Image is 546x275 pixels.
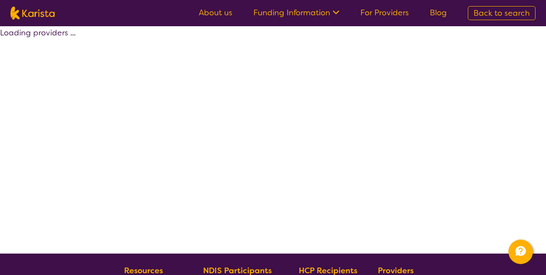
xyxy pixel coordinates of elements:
[508,240,533,264] button: Channel Menu
[360,7,409,18] a: For Providers
[199,7,232,18] a: About us
[253,7,339,18] a: Funding Information
[430,7,447,18] a: Blog
[10,7,55,20] img: Karista logo
[468,6,536,20] a: Back to search
[473,8,530,18] span: Back to search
